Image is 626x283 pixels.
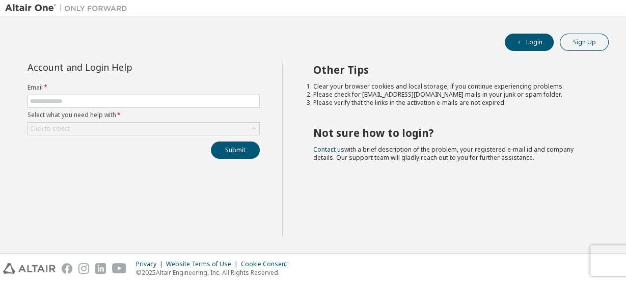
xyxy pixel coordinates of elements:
[136,268,293,277] p: © 2025 Altair Engineering, Inc. All Rights Reserved.
[313,63,590,76] h2: Other Tips
[560,34,609,51] button: Sign Up
[3,263,56,274] img: altair_logo.svg
[62,263,72,274] img: facebook.svg
[95,263,106,274] img: linkedin.svg
[28,83,260,92] label: Email
[313,82,590,91] li: Clear your browser cookies and local storage, if you continue experiencing problems.
[28,111,260,119] label: Select what you need help with
[5,3,132,13] img: Altair One
[313,145,574,162] span: with a brief description of the problem, your registered e-mail id and company details. Our suppo...
[313,145,344,154] a: Contact us
[313,126,590,139] h2: Not sure how to login?
[313,99,590,107] li: Please verify that the links in the activation e-mails are not expired.
[211,142,260,159] button: Submit
[30,125,70,133] div: Click to select
[112,263,127,274] img: youtube.svg
[28,123,259,135] div: Click to select
[28,63,213,71] div: Account and Login Help
[505,34,554,51] button: Login
[78,263,89,274] img: instagram.svg
[313,91,590,99] li: Please check for [EMAIL_ADDRESS][DOMAIN_NAME] mails in your junk or spam folder.
[166,260,241,268] div: Website Terms of Use
[241,260,293,268] div: Cookie Consent
[136,260,166,268] div: Privacy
